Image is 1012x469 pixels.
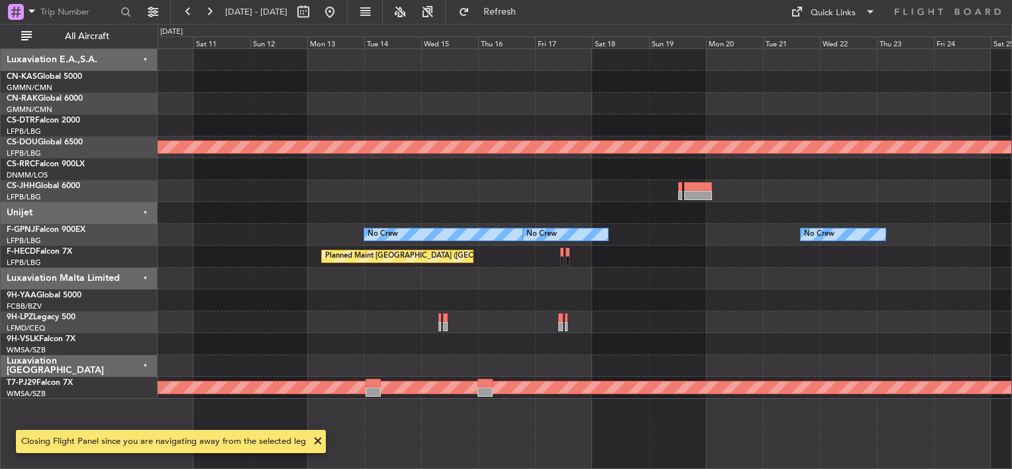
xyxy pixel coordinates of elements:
[7,389,46,399] a: WMSA/SZB
[7,105,52,115] a: GMMN/CMN
[7,127,41,136] a: LFPB/LBG
[250,36,307,48] div: Sun 12
[7,379,36,387] span: T7-PJ29
[877,36,934,48] div: Thu 23
[307,36,364,48] div: Mon 13
[934,36,991,48] div: Fri 24
[7,236,41,246] a: LFPB/LBG
[7,95,38,103] span: CN-RAK
[7,258,41,268] a: LFPB/LBG
[7,95,83,103] a: CN-RAKGlobal 6000
[7,291,81,299] a: 9H-YAAGlobal 5000
[7,335,76,343] a: 9H-VSLKFalcon 7X
[452,1,532,23] button: Refresh
[7,160,35,168] span: CS-RRC
[649,36,706,48] div: Sun 19
[7,73,82,81] a: CN-KASGlobal 5000
[811,7,856,20] div: Quick Links
[136,36,193,48] div: Fri 10
[706,36,763,48] div: Mon 20
[160,26,183,38] div: [DATE]
[7,291,36,299] span: 9H-YAA
[820,36,877,48] div: Wed 22
[7,148,41,158] a: LFPB/LBG
[7,182,35,190] span: CS-JHH
[7,313,76,321] a: 9H-LPZLegacy 500
[225,6,287,18] span: [DATE] - [DATE]
[7,301,42,311] a: FCBB/BZV
[7,248,72,256] a: F-HECDFalcon 7X
[7,248,36,256] span: F-HECD
[535,36,592,48] div: Fri 17
[7,323,45,333] a: LFMD/CEQ
[478,36,535,48] div: Thu 16
[421,36,478,48] div: Wed 15
[193,36,250,48] div: Sat 11
[7,379,73,387] a: T7-PJ29Falcon 7X
[7,138,38,146] span: CS-DOU
[368,225,398,244] div: No Crew
[804,225,835,244] div: No Crew
[7,160,85,168] a: CS-RRCFalcon 900LX
[763,36,820,48] div: Tue 21
[592,36,649,48] div: Sat 18
[34,32,140,41] span: All Aircraft
[7,226,85,234] a: F-GPNJFalcon 900EX
[7,138,83,146] a: CS-DOUGlobal 6500
[7,117,80,125] a: CS-DTRFalcon 2000
[527,225,557,244] div: No Crew
[7,117,35,125] span: CS-DTR
[7,313,33,321] span: 9H-LPZ
[15,26,144,47] button: All Aircraft
[7,192,41,202] a: LFPB/LBG
[472,7,528,17] span: Refresh
[40,2,117,22] input: Trip Number
[21,435,306,448] div: Closing Flight Panel since you are navigating away from the selected leg
[7,182,80,190] a: CS-JHHGlobal 6000
[7,335,39,343] span: 9H-VSLK
[7,73,37,81] span: CN-KAS
[7,345,46,355] a: WMSA/SZB
[784,1,882,23] button: Quick Links
[325,246,534,266] div: Planned Maint [GEOGRAPHIC_DATA] ([GEOGRAPHIC_DATA])
[7,170,48,180] a: DNMM/LOS
[7,226,35,234] span: F-GPNJ
[364,36,421,48] div: Tue 14
[7,83,52,93] a: GMMN/CMN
